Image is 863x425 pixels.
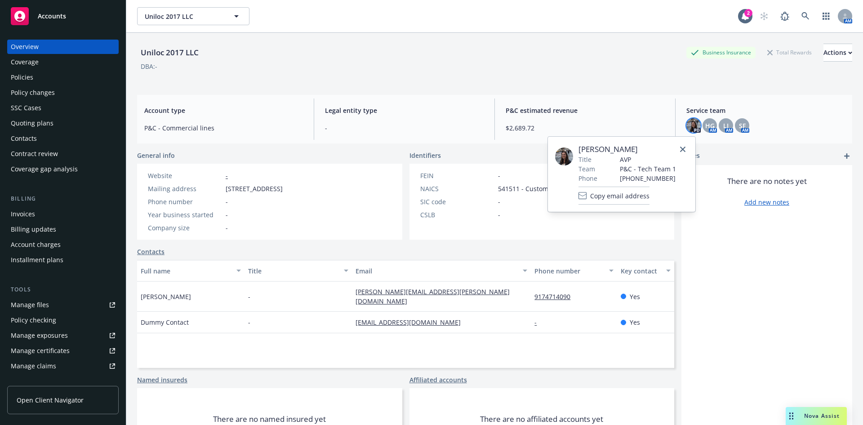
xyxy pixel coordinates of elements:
[11,328,68,343] div: Manage exposures
[248,318,250,327] span: -
[409,375,467,385] a: Affiliated accounts
[620,155,676,164] span: AVP
[534,318,544,327] a: -
[7,328,119,343] span: Manage exposures
[11,253,63,267] div: Installment plans
[137,260,245,282] button: Full name
[248,292,250,301] span: -
[420,210,494,219] div: CSLB
[148,171,222,180] div: Website
[141,318,189,327] span: Dummy Contact
[11,313,56,327] div: Policy checking
[226,197,228,206] span: -
[727,176,807,187] span: There are no notes yet
[7,162,119,176] a: Coverage gap analysis
[7,194,119,203] div: Billing
[498,210,500,219] span: -
[578,164,595,174] span: Team
[226,223,228,233] span: -
[11,40,39,54] div: Overview
[11,207,35,221] div: Invoices
[621,266,661,276] div: Key contact
[498,184,649,193] span: 541511 - Custom Computer Programming Services
[686,118,701,133] img: photo
[506,106,664,115] span: P&C estimated revenue
[141,266,231,276] div: Full name
[245,260,352,282] button: Title
[141,62,157,71] div: DBA: -
[755,7,773,25] a: Start snowing
[11,85,55,100] div: Policy changes
[11,374,53,389] div: Manage BORs
[841,151,852,161] a: add
[590,191,649,201] span: Copy email address
[7,70,119,85] a: Policies
[11,222,56,237] div: Billing updates
[137,247,165,256] a: Contacts
[7,253,119,267] a: Installment plans
[498,171,500,180] span: -
[137,7,249,25] button: Uniloc 2017 LLC
[723,121,729,130] span: LI
[534,292,578,301] a: 9174714090
[148,223,222,233] div: Company size
[148,184,222,193] div: Mailing address
[11,147,58,161] div: Contract review
[325,106,484,115] span: Legal entity type
[686,106,845,115] span: Service team
[776,7,794,25] a: Report a Bug
[148,197,222,206] div: Phone number
[739,121,746,130] span: SF
[38,13,66,20] span: Accounts
[578,174,597,183] span: Phone
[226,184,283,193] span: [STREET_ADDRESS]
[7,101,119,115] a: SSC Cases
[7,131,119,146] a: Contacts
[7,116,119,130] a: Quoting plans
[677,144,688,155] a: close
[248,266,338,276] div: Title
[531,260,617,282] button: Phone number
[11,116,53,130] div: Quoting plans
[11,55,39,69] div: Coverage
[823,44,852,61] div: Actions
[498,197,500,206] span: -
[352,260,531,282] button: Email
[705,121,715,130] span: HG
[420,197,494,206] div: SIC code
[578,187,649,205] button: Copy email address
[796,7,814,25] a: Search
[11,359,56,373] div: Manage claims
[7,359,119,373] a: Manage claims
[578,155,592,164] span: Title
[7,55,119,69] a: Coverage
[620,174,676,183] span: [PHONE_NUMBER]
[7,313,119,327] a: Policy checking
[137,375,187,385] a: Named insureds
[409,151,441,160] span: Identifiers
[213,414,326,425] span: There are no named insured yet
[7,207,119,221] a: Invoices
[480,414,603,425] span: There are no affiliated accounts yet
[356,266,517,276] div: Email
[823,44,852,62] button: Actions
[744,197,789,207] a: Add new notes
[7,374,119,389] a: Manage BORs
[578,144,676,155] span: [PERSON_NAME]
[144,106,303,115] span: Account type
[786,407,847,425] button: Nova Assist
[620,164,676,174] span: P&C - Tech Team 1
[325,123,484,133] span: -
[11,131,37,146] div: Contacts
[11,298,49,312] div: Manage files
[137,151,175,160] span: General info
[420,171,494,180] div: FEIN
[141,292,191,301] span: [PERSON_NAME]
[137,47,202,58] div: Uniloc 2017 LLC
[617,260,674,282] button: Key contact
[11,162,78,176] div: Coverage gap analysis
[7,222,119,237] a: Billing updates
[145,12,222,21] span: Uniloc 2017 LLC
[744,8,752,16] div: 2
[7,344,119,358] a: Manage certificates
